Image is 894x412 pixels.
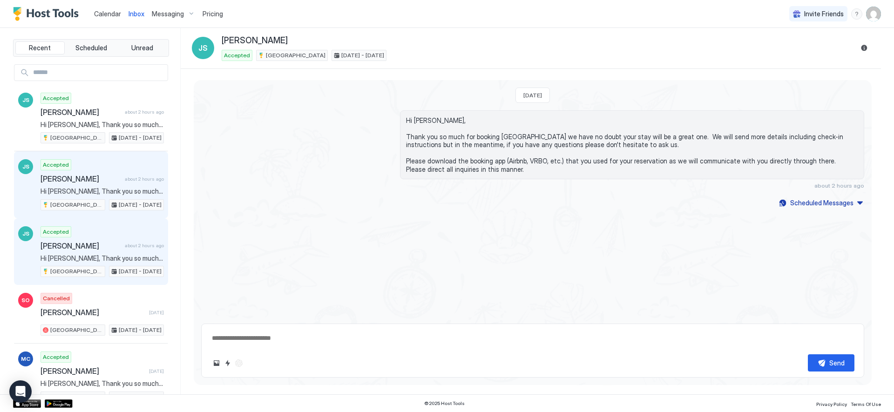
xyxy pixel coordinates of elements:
[41,121,164,129] span: Hi [PERSON_NAME], Thank you so much for booking [GEOGRAPHIC_DATA] we have no doubt your stay will...
[41,254,164,263] span: Hi [PERSON_NAME], Thank you so much for booking [GEOGRAPHIC_DATA] we have no doubt your stay will...
[266,51,325,60] span: [GEOGRAPHIC_DATA]
[211,358,222,369] button: Upload image
[424,400,465,406] span: © 2025 Host Tools
[119,393,162,401] span: [DATE] - [DATE]
[808,354,854,371] button: Send
[41,187,164,196] span: Hi [PERSON_NAME], Thank you so much for booking [GEOGRAPHIC_DATA] we have no doubt your stay will...
[149,310,164,316] span: [DATE]
[125,243,164,249] span: about 2 hours ago
[406,116,858,174] span: Hi [PERSON_NAME], Thank you so much for booking [GEOGRAPHIC_DATA] we have no doubt your stay will...
[43,94,69,102] span: Accepted
[22,162,29,171] span: JS
[50,326,103,334] span: [GEOGRAPHIC_DATA]
[94,9,121,19] a: Calendar
[152,10,184,18] span: Messaging
[341,51,384,60] span: [DATE] - [DATE]
[50,267,103,276] span: [GEOGRAPHIC_DATA]
[222,358,233,369] button: Quick reply
[67,41,116,54] button: Scheduled
[203,10,223,18] span: Pricing
[45,399,73,408] a: Google Play Store
[43,294,70,303] span: Cancelled
[15,41,65,54] button: Recent
[117,41,167,54] button: Unread
[851,401,881,407] span: Terms Of Use
[22,230,29,238] span: JS
[829,358,845,368] div: Send
[198,42,208,54] span: JS
[13,39,169,57] div: tab-group
[41,174,121,183] span: [PERSON_NAME]
[29,65,168,81] input: Input Field
[75,44,107,52] span: Scheduled
[119,134,162,142] span: [DATE] - [DATE]
[50,201,103,209] span: [GEOGRAPHIC_DATA]
[29,44,51,52] span: Recent
[41,366,145,376] span: [PERSON_NAME]
[50,393,103,401] span: [GEOGRAPHIC_DATA]
[125,176,164,182] span: about 2 hours ago
[851,398,881,408] a: Terms Of Use
[43,353,69,361] span: Accepted
[119,267,162,276] span: [DATE] - [DATE]
[41,108,121,117] span: [PERSON_NAME]
[41,241,121,250] span: [PERSON_NAME]
[50,134,103,142] span: [GEOGRAPHIC_DATA]
[13,7,83,21] a: Host Tools Logo
[816,401,847,407] span: Privacy Policy
[224,51,250,60] span: Accepted
[523,92,542,99] span: [DATE]
[43,228,69,236] span: Accepted
[778,196,864,209] button: Scheduled Messages
[804,10,844,18] span: Invite Friends
[21,355,30,363] span: MC
[13,399,41,408] a: App Store
[9,380,32,403] div: Open Intercom Messenger
[129,9,144,19] a: Inbox
[816,398,847,408] a: Privacy Policy
[43,161,69,169] span: Accepted
[94,10,121,18] span: Calendar
[814,182,864,189] span: about 2 hours ago
[119,326,162,334] span: [DATE] - [DATE]
[129,10,144,18] span: Inbox
[851,8,862,20] div: menu
[22,96,29,104] span: JS
[21,296,30,304] span: SO
[859,42,870,54] button: Reservation information
[41,379,164,388] span: Hi [PERSON_NAME], Thank you so much for booking [GEOGRAPHIC_DATA] we have no doubt your stay will...
[790,198,853,208] div: Scheduled Messages
[131,44,153,52] span: Unread
[41,308,145,317] span: [PERSON_NAME]
[222,35,288,46] span: [PERSON_NAME]
[866,7,881,21] div: User profile
[119,201,162,209] span: [DATE] - [DATE]
[125,109,164,115] span: about 2 hours ago
[149,368,164,374] span: [DATE]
